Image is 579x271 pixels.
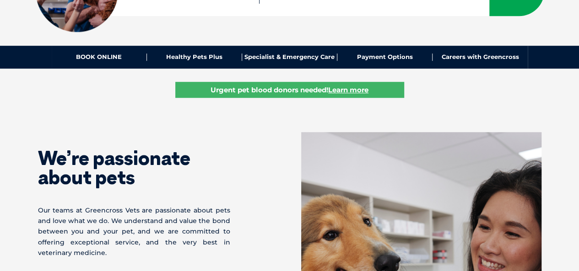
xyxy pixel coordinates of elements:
[38,205,230,258] p: Our teams at Greencross Vets are passionate about pets and love what we do. We understand and val...
[328,85,368,94] u: Learn more
[175,82,404,98] a: Urgent pet blood donors needed!Learn more
[433,53,527,61] a: Careers with Greencross
[52,53,147,61] a: BOOK ONLINE
[242,53,337,61] a: Specialist & Emergency Care
[337,53,433,61] a: Payment Options
[147,53,242,61] a: Healthy Pets Plus
[38,149,230,187] h1: We’re passionate about pets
